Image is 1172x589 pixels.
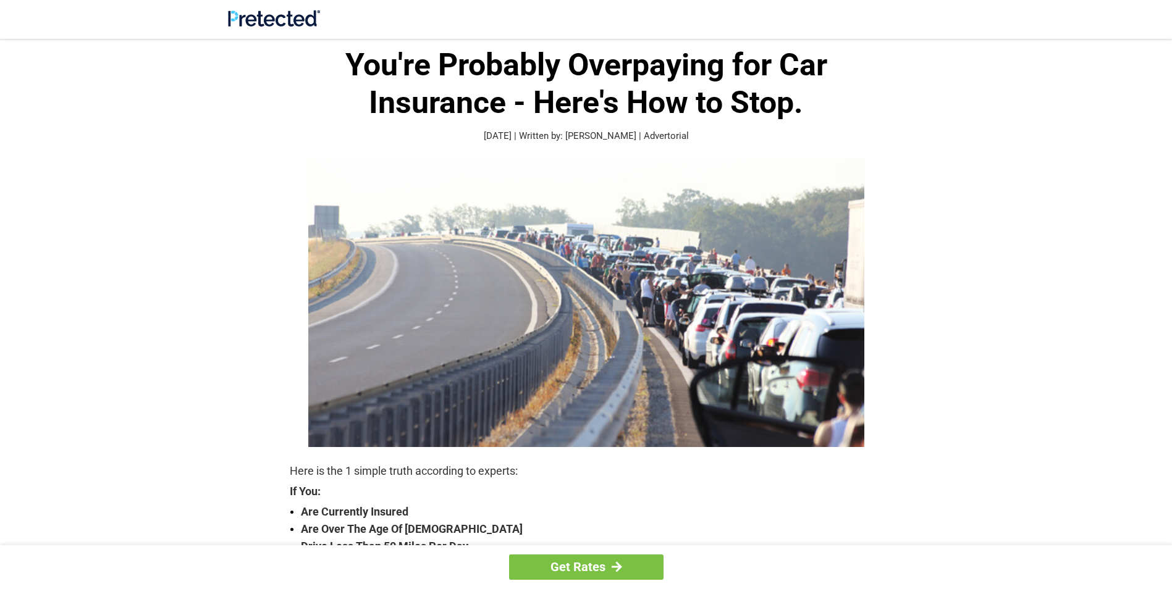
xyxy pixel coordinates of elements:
p: [DATE] | Written by: [PERSON_NAME] | Advertorial [290,129,883,143]
strong: Are Over The Age Of [DEMOGRAPHIC_DATA] [301,520,883,538]
strong: Drive Less Than 50 Miles Per Day [301,538,883,555]
h1: You're Probably Overpaying for Car Insurance - Here's How to Stop. [290,46,883,122]
strong: Are Currently Insured [301,503,883,520]
strong: If You: [290,486,883,497]
p: Here is the 1 simple truth according to experts: [290,462,883,480]
a: Site Logo [228,17,320,29]
a: Get Rates [509,554,664,580]
img: Site Logo [228,10,320,27]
